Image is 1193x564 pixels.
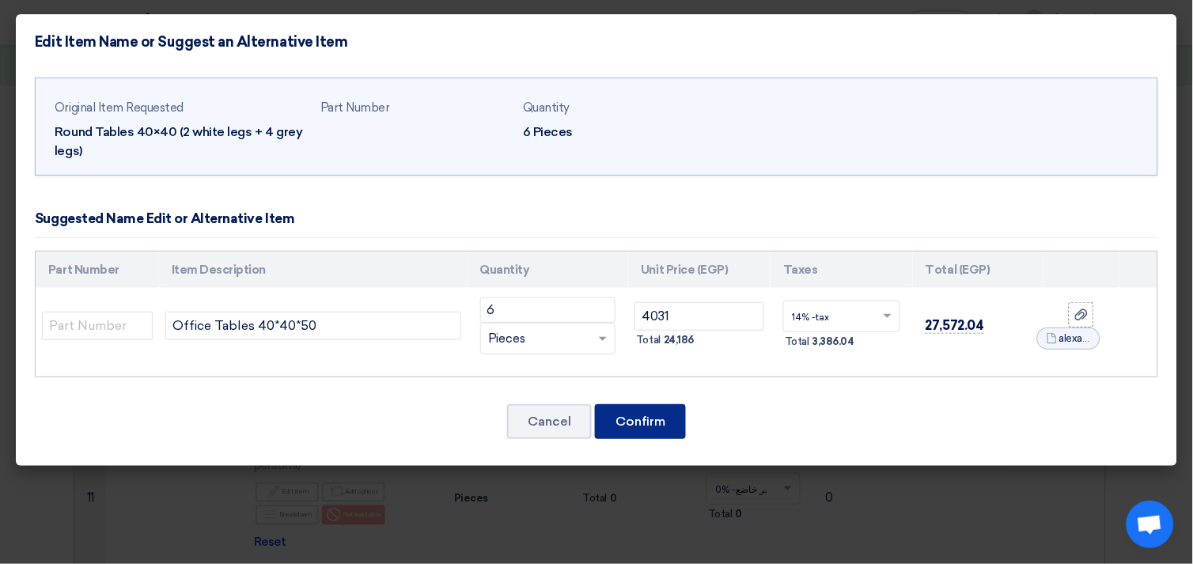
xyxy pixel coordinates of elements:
span: Pieces [489,330,526,348]
div: Original Item Requested [55,99,308,117]
input: Add Item Description [165,312,461,340]
th: Item Description [159,252,468,289]
th: Total (EGP) [913,252,1043,289]
th: Part Number [36,252,159,289]
span: Total [785,334,809,350]
div: Suggested Name Edit or Alternative Item [35,209,294,229]
th: Quantity [468,252,629,289]
input: Part Number [42,312,153,340]
ng-select: VAT [783,301,900,332]
div: Part Number [320,99,510,117]
h4: Edit Item Name or Suggest an Alternative Item [35,33,347,51]
input: RFQ_STEP1.ITEMS.2.AMOUNT_TITLE [480,297,616,323]
span: Total [636,332,661,348]
th: Taxes [771,252,913,289]
div: Round Tables 40×40 (2 white legs + 4 grey legs) [55,123,308,161]
span: 24,186 [664,332,694,348]
div: Quantity [523,99,713,117]
div: Open chat [1127,501,1174,548]
th: Unit Price (EGP) [628,252,771,289]
span: alexandria_1755522348125.jpg [1059,331,1091,346]
input: Unit Price [634,302,764,331]
button: Confirm [595,404,686,439]
span: 27,572.04 [926,317,984,334]
div: 6 Pieces [523,123,713,142]
span: 3,386.04 [812,334,854,350]
button: Cancel [507,404,592,439]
